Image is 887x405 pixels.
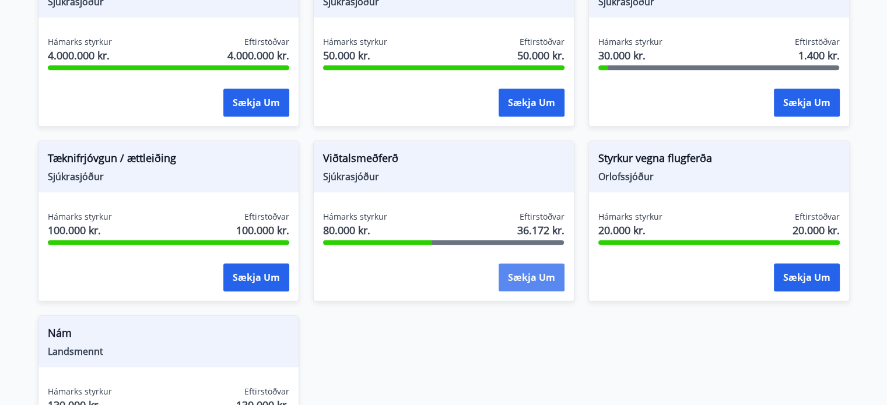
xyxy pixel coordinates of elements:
[517,223,565,238] span: 36.172 kr.
[598,48,662,63] span: 30.000 kr.
[48,170,289,183] span: Sjúkrasjóður
[499,89,565,117] button: Sækja um
[795,36,840,48] span: Eftirstöðvar
[48,223,112,238] span: 100.000 kr.
[48,325,289,345] span: Nám
[795,211,840,223] span: Eftirstöðvar
[323,223,387,238] span: 80.000 kr.
[244,386,289,397] span: Eftirstöðvar
[236,223,289,238] span: 100.000 kr.
[48,36,112,48] span: Hámarks styrkur
[598,150,840,170] span: Styrkur vegna flugferða
[323,211,387,223] span: Hámarks styrkur
[48,150,289,170] span: Tæknifrjóvgun / ættleiðing
[223,89,289,117] button: Sækja um
[774,89,840,117] button: Sækja um
[598,223,662,238] span: 20.000 kr.
[517,48,565,63] span: 50.000 kr.
[798,48,840,63] span: 1.400 kr.
[244,36,289,48] span: Eftirstöðvar
[323,48,387,63] span: 50.000 kr.
[227,48,289,63] span: 4.000.000 kr.
[598,170,840,183] span: Orlofssjóður
[499,263,565,291] button: Sækja um
[244,211,289,223] span: Eftirstöðvar
[323,150,565,170] span: Viðtalsmeðferð
[520,211,565,223] span: Eftirstöðvar
[223,263,289,291] button: Sækja um
[48,386,112,397] span: Hámarks styrkur
[323,36,387,48] span: Hámarks styrkur
[598,36,662,48] span: Hámarks styrkur
[598,211,662,223] span: Hámarks styrkur
[793,223,840,238] span: 20.000 kr.
[774,263,840,291] button: Sækja um
[48,211,112,223] span: Hámarks styrkur
[48,48,112,63] span: 4.000.000 kr.
[48,345,289,358] span: Landsmennt
[323,170,565,183] span: Sjúkrasjóður
[520,36,565,48] span: Eftirstöðvar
